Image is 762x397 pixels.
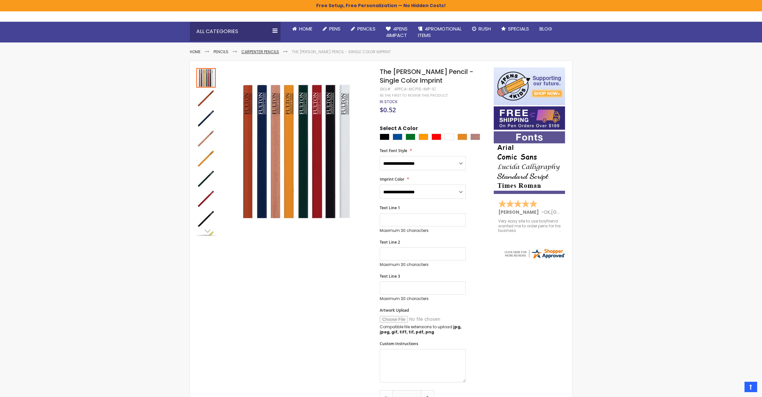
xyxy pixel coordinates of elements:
p: Compatible file extensions to upload: [380,324,466,335]
a: Home [190,49,201,54]
span: 4PROMOTIONAL ITEMS [418,25,462,39]
img: The Carpenter Pencil - Single Color Imprint [223,77,371,225]
span: In stock [380,99,398,104]
span: Home [299,25,312,32]
a: 4pens.com certificate URL [503,255,566,261]
a: Pencils [346,22,381,36]
div: Next [196,226,216,236]
a: Carpenter Pencils [241,49,279,54]
span: Text Line 1 [380,205,400,211]
div: The Carpenter Pencil - Single Color Imprint [196,88,216,108]
div: The Carpenter Pencil - Single Color Imprint [196,67,216,88]
a: Be the first to review this product [380,93,448,98]
li: The [PERSON_NAME] Pencil - Single Color Imprint [292,49,391,54]
span: Specials [508,25,529,32]
span: Text Line 2 [380,239,400,245]
div: The Carpenter Pencil - Single Color Imprint [196,208,216,228]
div: 4PPCA-MCP1S-IMP-1C [394,87,436,92]
img: The Carpenter Pencil - Single Color Imprint [196,149,216,168]
div: Orange [419,134,428,140]
div: Natural [470,134,480,140]
img: The Carpenter Pencil - Single Color Imprint [196,189,216,208]
span: Pens [329,25,341,32]
span: OK [544,209,550,215]
div: Availability [380,99,398,104]
div: Black [380,134,389,140]
div: Very easy site to use boyfriend wanted me to order pens for his business [498,219,561,233]
a: Blog [534,22,557,36]
img: The Carpenter Pencil - Single Color Imprint [196,128,216,148]
div: Red [432,134,441,140]
img: 4pens 4 kids [494,67,565,105]
img: The Carpenter Pencil - Single Color Imprint [196,88,216,108]
a: Pens [317,22,346,36]
strong: jpg, jpeg, gif, tiff, tif, pdf, png [380,324,461,335]
span: [GEOGRAPHIC_DATA] [551,209,599,215]
span: Artwork Upload [380,307,409,313]
div: White [444,134,454,140]
div: School Bus Yellow [457,134,467,140]
img: 4pens.com widget logo [503,248,566,259]
span: Custom Instructions [380,341,418,346]
span: Text Line 3 [380,273,400,279]
span: The [PERSON_NAME] Pencil - Single Color Imprint [380,67,473,85]
img: The Carpenter Pencil - Single Color Imprint [196,209,216,228]
a: Pencils [214,49,228,54]
span: $0.52 [380,105,396,114]
span: [PERSON_NAME] [498,209,541,215]
div: The Carpenter Pencil - Single Color Imprint [196,188,216,208]
span: Rush [479,25,491,32]
a: Specials [496,22,534,36]
div: Dark Blue [393,134,402,140]
iframe: Reseñas de Clientes en Google [709,379,762,397]
p: Maximum 30 characters [380,262,466,267]
p: Maximum 30 characters [380,296,466,301]
img: Free shipping on orders over $199 [494,106,565,130]
span: Imprint Color [380,176,404,182]
p: Maximum 30 characters [380,228,466,233]
a: 4Pens4impact [381,22,413,43]
img: font-personalization-examples [494,131,565,194]
span: Select A Color [380,125,418,134]
span: Pencils [357,25,375,32]
a: Rush [467,22,496,36]
span: Text Font Style [380,148,407,153]
a: Home [287,22,317,36]
div: Green [406,134,415,140]
img: The Carpenter Pencil - Single Color Imprint [196,169,216,188]
span: 4Pens 4impact [386,25,408,39]
span: Blog [539,25,552,32]
img: The Carpenter Pencil - Single Color Imprint [196,108,216,128]
div: All Categories [190,22,281,41]
a: 4PROMOTIONALITEMS [413,22,467,43]
strong: SKU [380,86,392,92]
span: - , [541,209,599,215]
